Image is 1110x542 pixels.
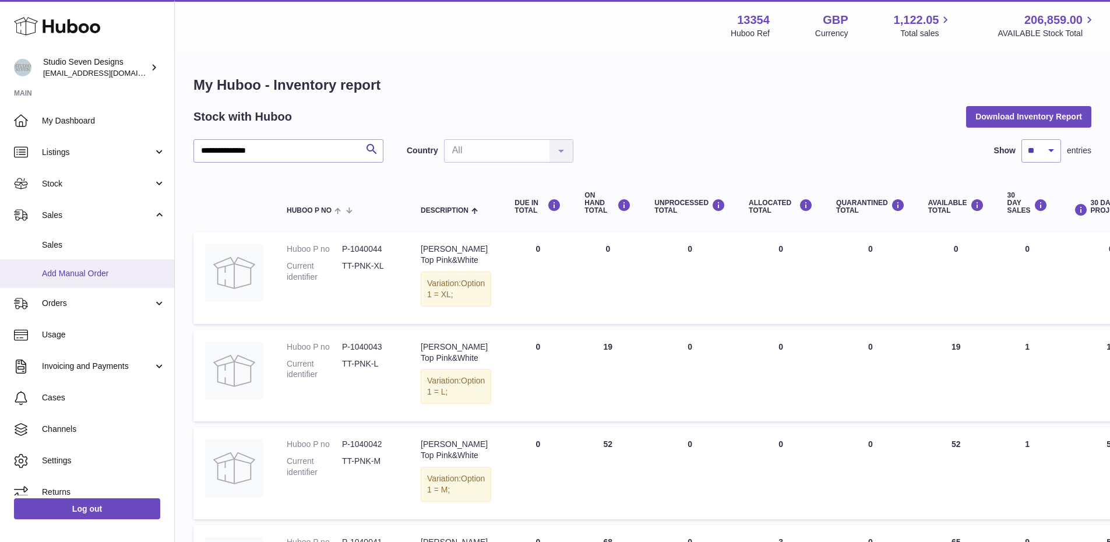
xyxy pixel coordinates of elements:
dd: TT-PNK-XL [342,261,397,283]
span: Cases [42,392,165,403]
label: Country [407,145,438,156]
td: 0 [503,232,573,324]
span: Sales [42,240,165,251]
dt: Current identifier [287,358,342,381]
strong: GBP [823,12,848,28]
dt: Current identifier [287,456,342,478]
div: [PERSON_NAME] Top Pink&White [421,244,491,266]
span: Total sales [900,28,952,39]
span: Option 1 = XL; [427,279,485,299]
td: 19 [917,330,996,422]
div: Huboo Ref [731,28,770,39]
span: Option 1 = M; [427,474,485,494]
span: My Dashboard [42,115,165,126]
span: Add Manual Order [42,268,165,279]
td: 0 [643,330,737,422]
dt: Huboo P no [287,342,342,353]
span: Listings [42,147,153,158]
span: 206,859.00 [1024,12,1083,28]
span: Settings [42,455,165,466]
a: 206,859.00 AVAILABLE Stock Total [998,12,1096,39]
dd: TT-PNK-L [342,358,397,381]
dt: Huboo P no [287,439,342,450]
div: [PERSON_NAME] Top Pink&White [421,342,491,364]
span: AVAILABLE Stock Total [998,28,1096,39]
img: product image [205,342,263,400]
td: 1 [996,330,1059,422]
span: Invoicing and Payments [42,361,153,372]
strong: 13354 [737,12,770,28]
a: 1,122.05 Total sales [894,12,953,39]
dt: Current identifier [287,261,342,283]
div: Variation: [421,272,491,307]
td: 1 [996,427,1059,519]
span: 0 [868,342,873,351]
div: DUE IN TOTAL [515,199,561,214]
td: 19 [573,330,643,422]
td: 0 [503,330,573,422]
span: Channels [42,424,165,435]
span: Stock [42,178,153,189]
span: Orders [42,298,153,309]
dd: TT-PNK-M [342,456,397,478]
div: UNPROCESSED Total [654,199,725,214]
span: 0 [868,439,873,449]
div: Currency [815,28,848,39]
td: 0 [917,232,996,324]
div: Variation: [421,369,491,404]
h1: My Huboo - Inventory report [193,76,1091,94]
span: Sales [42,210,153,221]
td: 0 [996,232,1059,324]
img: product image [205,439,263,497]
div: 30 DAY SALES [1007,192,1048,215]
span: Usage [42,329,165,340]
div: ON HAND Total [584,192,631,215]
span: [EMAIL_ADDRESS][DOMAIN_NAME] [43,68,171,78]
img: product image [205,244,263,302]
label: Show [994,145,1016,156]
span: 0 [868,244,873,254]
div: ALLOCATED Total [749,199,813,214]
td: 52 [573,427,643,519]
td: 0 [643,427,737,519]
td: 0 [737,330,824,422]
div: Variation: [421,467,491,502]
dd: P-1040042 [342,439,397,450]
div: Studio Seven Designs [43,57,148,79]
td: 0 [503,427,573,519]
dt: Huboo P no [287,244,342,255]
a: Log out [14,498,160,519]
span: entries [1067,145,1091,156]
span: Huboo P no [287,207,332,214]
dd: P-1040043 [342,342,397,353]
span: Description [421,207,468,214]
td: 0 [573,232,643,324]
div: [PERSON_NAME] Top Pink&White [421,439,491,461]
button: Download Inventory Report [966,106,1091,127]
td: 0 [737,232,824,324]
dd: P-1040044 [342,244,397,255]
span: 1,122.05 [894,12,939,28]
h2: Stock with Huboo [193,109,292,125]
td: 52 [917,427,996,519]
td: 0 [737,427,824,519]
td: 0 [643,232,737,324]
img: contact.studiosevendesigns@gmail.com [14,59,31,76]
span: Returns [42,487,165,498]
div: QUARANTINED Total [836,199,905,214]
div: AVAILABLE Total [928,199,984,214]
